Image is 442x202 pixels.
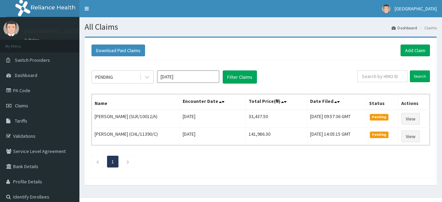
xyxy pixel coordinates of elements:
[15,57,50,63] span: Switch Providers
[92,94,180,110] th: Name
[92,128,180,145] td: [PERSON_NAME] (CHL/11390/C)
[24,28,81,34] p: [GEOGRAPHIC_DATA]
[246,110,307,128] td: 33,437.50
[85,22,437,31] h1: All Claims
[24,38,41,42] a: Online
[180,128,246,145] td: [DATE]
[15,103,28,109] span: Claims
[157,70,219,83] input: Select Month and Year
[112,158,114,165] a: Page 1 is your current page
[15,118,27,124] span: Tariffs
[366,94,398,110] th: Status
[96,158,99,165] a: Previous page
[223,70,257,84] button: Filter Claims
[395,6,437,12] span: [GEOGRAPHIC_DATA]
[307,128,366,145] td: [DATE] 14:05:15 GMT
[92,45,145,56] button: Download Paid Claims
[410,70,430,82] input: Search
[307,110,366,128] td: [DATE] 09:57:36 GMT
[401,113,420,125] a: View
[180,110,246,128] td: [DATE]
[370,114,389,120] span: Pending
[398,94,430,110] th: Actions
[180,94,246,110] th: Encounter Date
[246,94,307,110] th: Total Price(₦)
[392,25,417,31] a: Dashboard
[92,110,180,128] td: [PERSON_NAME] (SLR/10012/A)
[401,131,420,142] a: View
[418,25,437,31] li: Claims
[3,21,19,36] img: User Image
[382,4,391,13] img: User Image
[307,94,366,110] th: Date Filed
[357,70,407,82] input: Search by HMO ID
[126,158,129,165] a: Next page
[95,74,113,80] div: PENDING
[15,72,37,78] span: Dashboard
[401,45,430,56] a: Add Claim
[246,128,307,145] td: 141,986.30
[370,132,389,138] span: Pending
